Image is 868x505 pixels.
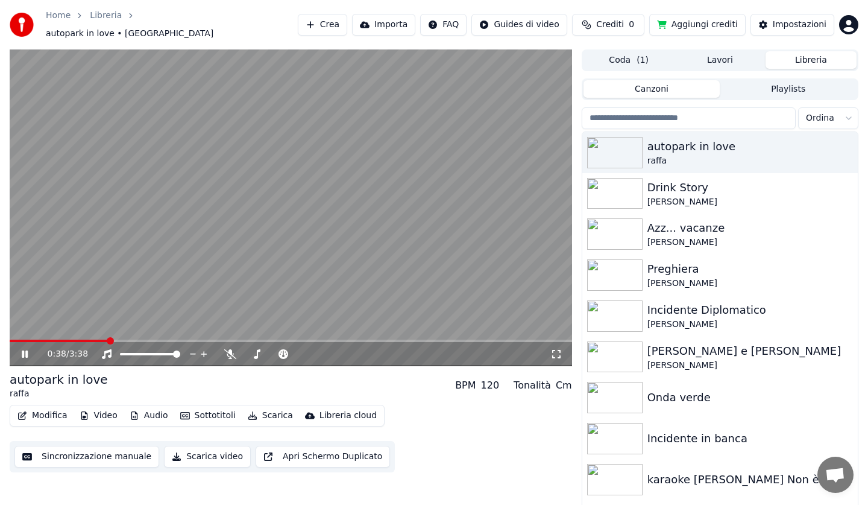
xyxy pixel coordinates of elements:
span: ( 1 ) [637,54,649,66]
button: Libreria [766,51,857,69]
button: Coda [583,51,675,69]
button: Playlists [720,80,857,98]
div: Incidente in banca [647,430,853,447]
div: autopark in love [10,371,108,388]
button: Guides di video [471,14,567,36]
div: [PERSON_NAME] [647,360,853,372]
span: autopark in love • [GEOGRAPHIC_DATA] [46,28,213,40]
div: 120 [481,378,500,393]
button: FAQ [420,14,467,36]
span: 3:38 [69,348,88,360]
button: Audio [125,407,173,424]
button: Crea [298,14,347,36]
div: raffa [647,155,853,167]
span: 0 [629,19,634,31]
button: Scarica video [164,446,251,468]
div: Tonalità [514,378,551,393]
a: Home [46,10,71,22]
span: 0:38 [48,348,66,360]
div: Impostazioni [773,19,826,31]
button: Impostazioni [750,14,834,36]
span: Crediti [596,19,624,31]
div: [PERSON_NAME] [647,196,853,208]
div: / [48,348,77,360]
div: Libreria cloud [319,410,377,422]
button: Scarica [243,407,298,424]
button: Importa [352,14,415,36]
button: Crediti0 [572,14,644,36]
div: BPM [455,378,476,393]
div: Aprire la chat [817,457,854,493]
div: Azz... vacanze [647,220,853,237]
span: Ordina [806,112,834,124]
button: Canzoni [583,80,720,98]
nav: breadcrumb [46,10,298,40]
div: [PERSON_NAME] [647,237,853,249]
div: [PERSON_NAME] e [PERSON_NAME] [647,343,853,360]
button: Video [75,407,122,424]
div: karaoke [PERSON_NAME] Non è amore [647,471,853,488]
div: raffa [10,388,108,400]
div: [PERSON_NAME] [647,278,853,290]
div: autopark in love [647,138,853,155]
button: Sottotitoli [175,407,241,424]
div: Onda verde [647,389,853,406]
div: Cm [556,378,572,393]
button: Lavori [675,51,766,69]
button: Apri Schermo Duplicato [256,446,390,468]
div: Drink Story [647,179,853,196]
button: Aggiungi crediti [649,14,746,36]
div: Incidente Diplomatico [647,302,853,319]
div: [PERSON_NAME] [647,319,853,331]
button: Sincronizzazione manuale [14,446,159,468]
a: Libreria [90,10,122,22]
button: Modifica [13,407,72,424]
div: Preghiera [647,261,853,278]
img: youka [10,13,34,37]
